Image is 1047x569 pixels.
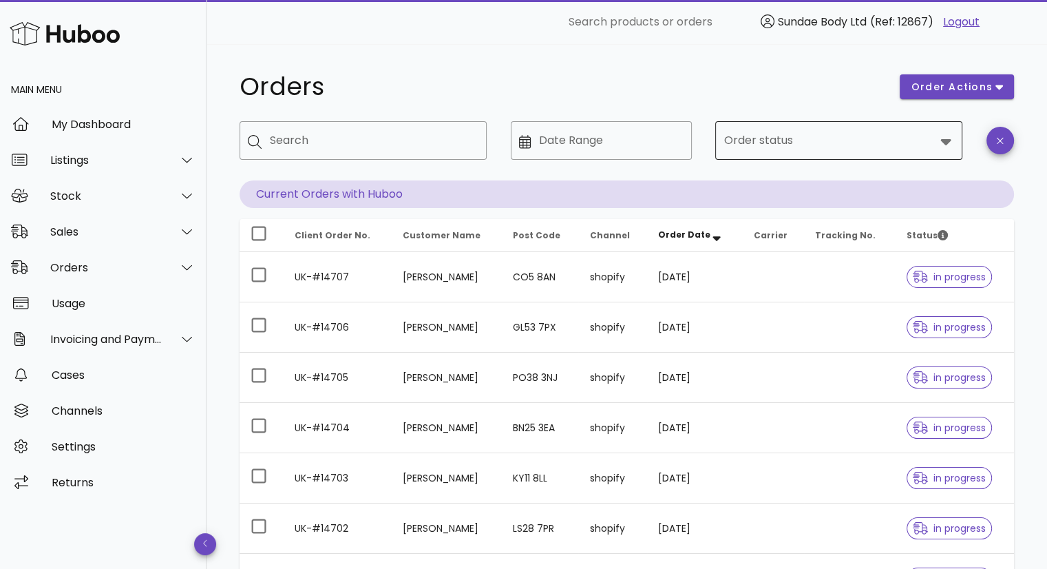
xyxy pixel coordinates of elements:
td: shopify [578,403,646,453]
img: Huboo Logo [10,19,120,48]
td: [PERSON_NAME] [392,252,502,302]
div: Order status [715,121,962,160]
th: Client Order No. [284,219,392,252]
td: shopify [578,504,646,554]
div: Listings [50,154,162,167]
div: Stock [50,189,162,203]
span: in progress [913,322,986,332]
div: Sales [50,225,162,238]
th: Post Code [502,219,579,252]
td: KY11 8LL [502,453,579,504]
span: in progress [913,373,986,382]
th: Channel [578,219,646,252]
td: CO5 8AN [502,252,579,302]
div: Orders [50,261,162,274]
p: Current Orders with Huboo [240,180,1014,208]
span: Order Date [658,229,710,240]
div: Returns [52,476,195,489]
td: BN25 3EA [502,403,579,453]
span: (Ref: 12867) [870,14,933,30]
span: Customer Name [403,229,480,241]
span: Carrier [754,229,787,241]
td: [PERSON_NAME] [392,453,502,504]
span: order actions [911,80,993,94]
th: Tracking No. [804,219,896,252]
span: in progress [913,272,986,282]
h1: Orders [240,74,883,99]
span: Client Order No. [295,229,370,241]
span: in progress [913,473,986,483]
td: shopify [578,252,646,302]
td: [PERSON_NAME] [392,403,502,453]
td: GL53 7PX [502,302,579,353]
td: LS28 7PR [502,504,579,554]
td: [DATE] [647,504,743,554]
th: Carrier [743,219,804,252]
td: UK-#14703 [284,453,392,504]
td: [DATE] [647,403,743,453]
td: [DATE] [647,453,743,504]
div: My Dashboard [52,118,195,131]
span: Tracking No. [815,229,876,241]
td: [PERSON_NAME] [392,302,502,353]
th: Status [896,219,1014,252]
td: UK-#14702 [284,504,392,554]
td: UK-#14705 [284,353,392,403]
span: Status [907,229,948,241]
span: Post Code [513,229,560,241]
span: in progress [913,524,986,533]
button: order actions [900,74,1014,99]
td: shopify [578,302,646,353]
th: Order Date: Sorted descending. Activate to remove sorting. [647,219,743,252]
td: UK-#14706 [284,302,392,353]
td: [PERSON_NAME] [392,353,502,403]
span: in progress [913,423,986,433]
td: UK-#14704 [284,403,392,453]
div: Invoicing and Payments [50,333,162,346]
div: Usage [52,297,195,310]
td: PO38 3NJ [502,353,579,403]
a: Logout [943,14,980,30]
td: [DATE] [647,302,743,353]
td: UK-#14707 [284,252,392,302]
td: [DATE] [647,252,743,302]
td: [PERSON_NAME] [392,504,502,554]
td: shopify [578,353,646,403]
span: Sundae Body Ltd [778,14,867,30]
td: [DATE] [647,353,743,403]
th: Customer Name [392,219,502,252]
div: Cases [52,369,195,382]
td: shopify [578,453,646,504]
div: Channels [52,404,195,417]
span: Channel [589,229,629,241]
div: Settings [52,440,195,453]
